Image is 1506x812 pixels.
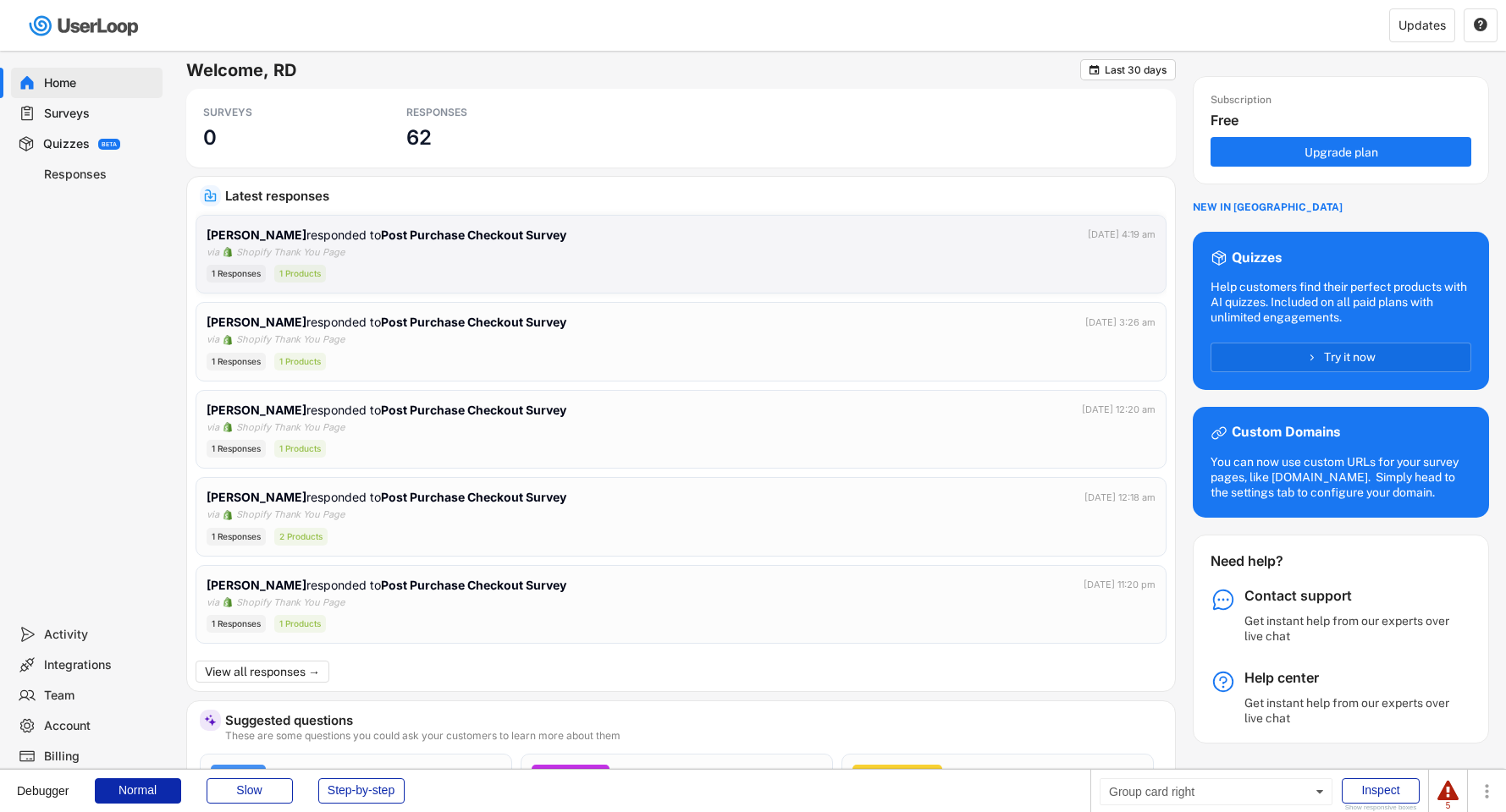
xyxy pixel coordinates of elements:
[225,714,1162,727] div: Suggested questions
[1084,578,1156,592] div: [DATE] 11:20 pm
[236,245,345,260] div: Shopify Thank You Page
[203,106,356,119] div: SURVEYS
[207,315,306,329] strong: [PERSON_NAME]
[1244,695,1456,726] div: Get instant help from our experts over live chat
[44,75,156,91] div: Home
[207,576,570,594] div: responded to
[225,731,1162,741] div: These are some questions you could ask your customers to learn more about them
[207,578,306,592] strong: [PERSON_NAME]
[236,332,345,347] div: Shopify Thank You Page
[204,189,217,202] img: IncomingMajor.svg
[223,247,233,257] img: 1156660_ecommerce_logo_shopify_icon%20%281%29.png
[1473,18,1488,33] button: 
[1193,201,1343,215] div: NEW IN [GEOGRAPHIC_DATA]
[1085,315,1156,330] div: [DATE] 3:26 am
[223,597,233,607] img: 1156660_ecommerce_logo_shopify_icon%20%281%29.png
[236,420,345,435] div: Shopify Thank You Page
[1342,778,1420,804] div: Inspect
[381,578,566,592] strong: Post Purchase Checkout Survey
[44,718,156,734] div: Account
[207,490,306,504] strong: [PERSON_NAME]
[1211,552,1328,570] div: Need help?
[207,313,570,331] div: responded to
[25,8,145,43] img: userloop-logo-01.svg
[1474,17,1487,32] text: 
[1211,137,1471,167] button: Upgrade plan
[207,528,266,546] div: 1 Responses
[1211,112,1480,129] div: Free
[95,778,181,804] div: Normal
[44,167,156,183] div: Responses
[1244,669,1456,687] div: Help center
[274,615,326,633] div: 1 Products
[1105,65,1167,75] div: Last 30 days
[1232,250,1282,267] div: Quizzes
[207,488,570,506] div: responded to
[196,661,329,683] button: View all responses →
[207,507,219,522] div: via
[17,770,69,797] div: Debugger
[1082,403,1156,417] div: [DATE] 12:20 am
[406,106,559,119] div: RESPONSES
[44,749,156,765] div: Billing
[207,226,570,244] div: responded to
[274,265,326,283] div: 1 Products
[207,440,266,458] div: 1 Responses
[207,778,293,804] div: Slow
[381,315,566,329] strong: Post Purchase Checkout Survey
[207,595,219,610] div: via
[207,403,306,417] strong: [PERSON_NAME]
[186,59,1080,81] h6: Welcome, RD
[207,228,306,242] strong: [PERSON_NAME]
[236,595,345,610] div: Shopify Thank You Page
[207,265,266,283] div: 1 Responses
[223,335,233,345] img: 1156660_ecommerce_logo_shopify_icon%20%281%29.png
[207,353,266,370] div: 1 Responses
[381,228,566,242] strong: Post Purchase Checkout Survey
[381,403,566,417] strong: Post Purchase Checkout Survey
[223,422,233,432] img: 1156660_ecommerce_logo_shopify_icon%20%281%29.png
[1211,343,1471,372] button: Try it now
[1437,802,1459,810] div: 5
[1232,424,1340,442] div: Custom Domains
[1211,279,1471,326] div: Help customers find their perfect products with AI quizzes. Included on all paid plans with unlim...
[223,510,233,520] img: 1156660_ecommerce_logo_shopify_icon%20%281%29.png
[1211,94,1272,107] div: Subscription
[44,657,156,673] div: Integrations
[274,528,328,546] div: 2 Products
[1398,19,1446,31] div: Updates
[207,245,219,260] div: via
[1244,613,1456,644] div: Get instant help from our experts over live chat
[44,688,156,704] div: Team
[204,714,217,727] img: MagicMajor%20%28Purple%29.svg
[1088,228,1156,242] div: [DATE] 4:19 am
[381,490,566,504] strong: Post Purchase Checkout Survey
[207,420,219,435] div: via
[203,124,217,151] h3: 0
[225,189,1162,202] div: Latest responses
[1100,778,1332,805] div: Group card right
[274,353,326,370] div: 1 Products
[207,615,266,633] div: 1 Responses
[1090,63,1100,76] text: 
[43,136,90,152] div: Quizzes
[207,401,570,419] div: responded to
[1088,63,1101,76] button: 
[406,124,432,151] h3: 62
[102,141,117,147] div: BETA
[236,507,345,522] div: Shopify Thank You Page
[1211,454,1471,501] div: You can now use custom URLs for your survey pages, like [DOMAIN_NAME]. Simply head to the setting...
[1324,351,1376,363] span: Try it now
[274,440,326,458] div: 1 Products
[318,778,405,804] div: Step-by-step
[1084,491,1156,505] div: [DATE] 12:18 am
[44,627,156,643] div: Activity
[207,332,219,347] div: via
[1244,587,1456,605] div: Contact support
[44,106,156,122] div: Surveys
[1342,804,1420,811] div: Show responsive boxes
